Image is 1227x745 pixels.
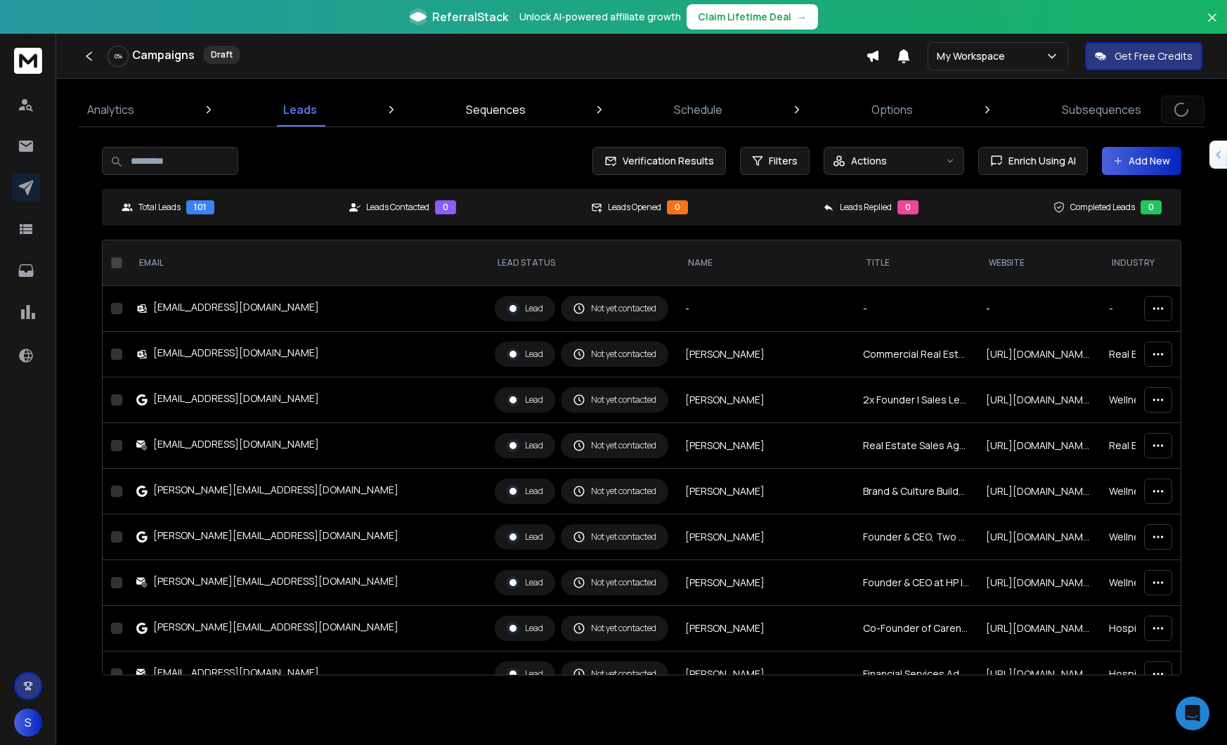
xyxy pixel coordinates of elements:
[573,302,656,315] div: Not yet contacted
[617,154,714,168] span: Verification Results
[677,423,855,469] td: [PERSON_NAME]
[677,469,855,514] td: [PERSON_NAME]
[1101,606,1223,652] td: Hospitals and Health Care
[507,531,543,543] div: Lead
[677,560,855,606] td: [PERSON_NAME]
[978,147,1088,175] button: Enrich Using AI
[507,485,543,498] div: Lead
[677,652,855,697] td: [PERSON_NAME]
[677,286,855,332] td: -
[937,49,1011,63] p: My Workspace
[608,202,661,213] p: Leads Opened
[435,200,456,214] div: 0
[153,300,319,314] div: [EMAIL_ADDRESS][DOMAIN_NAME]
[687,4,818,30] button: Claim Lifetime Deal→
[1141,200,1162,214] div: 0
[1101,332,1223,377] td: Real Estate
[897,200,918,214] div: 0
[573,576,656,589] div: Not yet contacted
[677,332,855,377] td: [PERSON_NAME]
[573,485,656,498] div: Not yet contacted
[592,147,726,175] button: Verification Results
[978,560,1101,606] td: [URL][DOMAIN_NAME]
[840,202,892,213] p: Leads Replied
[1101,377,1223,423] td: Wellness and Fitness Services
[366,202,429,213] p: Leads Contacted
[153,574,398,588] div: [PERSON_NAME][EMAIL_ADDRESS][DOMAIN_NAME]
[677,377,855,423] td: [PERSON_NAME]
[677,240,855,286] th: NAME
[978,514,1101,560] td: [URL][DOMAIN_NAME]
[1053,93,1150,127] a: Subsequences
[573,394,656,406] div: Not yet contacted
[1102,147,1181,175] button: Add New
[1101,240,1223,286] th: industry
[203,46,240,64] div: Draft
[677,606,855,652] td: [PERSON_NAME]
[573,668,656,680] div: Not yet contacted
[863,93,921,127] a: Options
[153,437,319,451] div: [EMAIL_ADDRESS][DOMAIN_NAME]
[507,439,543,452] div: Lead
[507,302,543,315] div: Lead
[1070,202,1135,213] p: Completed Leads
[128,240,486,286] th: EMAIL
[153,391,319,406] div: [EMAIL_ADDRESS][DOMAIN_NAME]
[153,483,398,497] div: [PERSON_NAME][EMAIL_ADDRESS][DOMAIN_NAME]
[855,560,978,606] td: Founder & CEO at HP Ingredients
[432,8,508,25] span: ReferralStack
[153,346,319,360] div: [EMAIL_ADDRESS][DOMAIN_NAME]
[507,576,543,589] div: Lead
[978,652,1101,697] td: [URL][DOMAIN_NAME]
[457,93,534,127] a: Sequences
[855,286,978,332] td: -
[855,240,978,286] th: title
[855,332,978,377] td: Commercial Real Estate PE and Capital Markets Executive - Senior Managing Director, [GEOGRAPHIC_D...
[1101,514,1223,560] td: Wellness and Fitness Services
[1003,154,1076,168] span: Enrich Using AI
[1101,423,1223,469] td: Real Estate
[978,332,1101,377] td: [URL][DOMAIN_NAME]
[740,147,810,175] button: Filters
[978,606,1101,652] td: [URL][DOMAIN_NAME]
[87,101,134,118] p: Analytics
[507,394,543,406] div: Lead
[666,93,731,127] a: Schedule
[855,606,978,652] td: Co-Founder of Carenade, Entrepreneur, Fashion Model
[978,469,1101,514] td: [URL][DOMAIN_NAME]
[573,348,656,361] div: Not yet contacted
[1062,101,1141,118] p: Subsequences
[507,348,543,361] div: Lead
[1176,697,1209,730] div: Open Intercom Messenger
[677,514,855,560] td: [PERSON_NAME]
[797,10,807,24] span: →
[855,514,978,560] td: Founder & CEO, Two Front | Helping dentists deliver the highest level of [MEDICAL_DATA] care. | C...
[186,200,214,214] div: 101
[283,101,317,118] p: Leads
[507,622,543,635] div: Lead
[14,708,42,737] button: S
[855,652,978,697] td: Financial Services Advisor @ [GEOGRAPHIC_DATA] | Financial Counseling
[486,240,677,286] th: LEAD STATUS
[1085,42,1202,70] button: Get Free Credits
[667,200,688,214] div: 0
[573,531,656,543] div: Not yet contacted
[153,529,398,543] div: [PERSON_NAME][EMAIL_ADDRESS][DOMAIN_NAME]
[1101,652,1223,697] td: Hospitals and Health Care
[978,423,1101,469] td: [URL][DOMAIN_NAME]
[153,620,398,634] div: [PERSON_NAME][EMAIL_ADDRESS][DOMAIN_NAME]
[573,439,656,452] div: Not yet contacted
[573,622,656,635] div: Not yet contacted
[275,93,325,127] a: Leads
[115,52,122,60] p: 0 %
[674,101,722,118] p: Schedule
[138,202,181,213] p: Total Leads
[1101,469,1223,514] td: Wellness and Fitness Services
[466,101,526,118] p: Sequences
[871,101,913,118] p: Options
[1101,560,1223,606] td: Wellness and Fitness Services
[132,46,195,63] h1: Campaigns
[851,154,887,168] p: Actions
[519,10,681,24] p: Unlock AI-powered affiliate growth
